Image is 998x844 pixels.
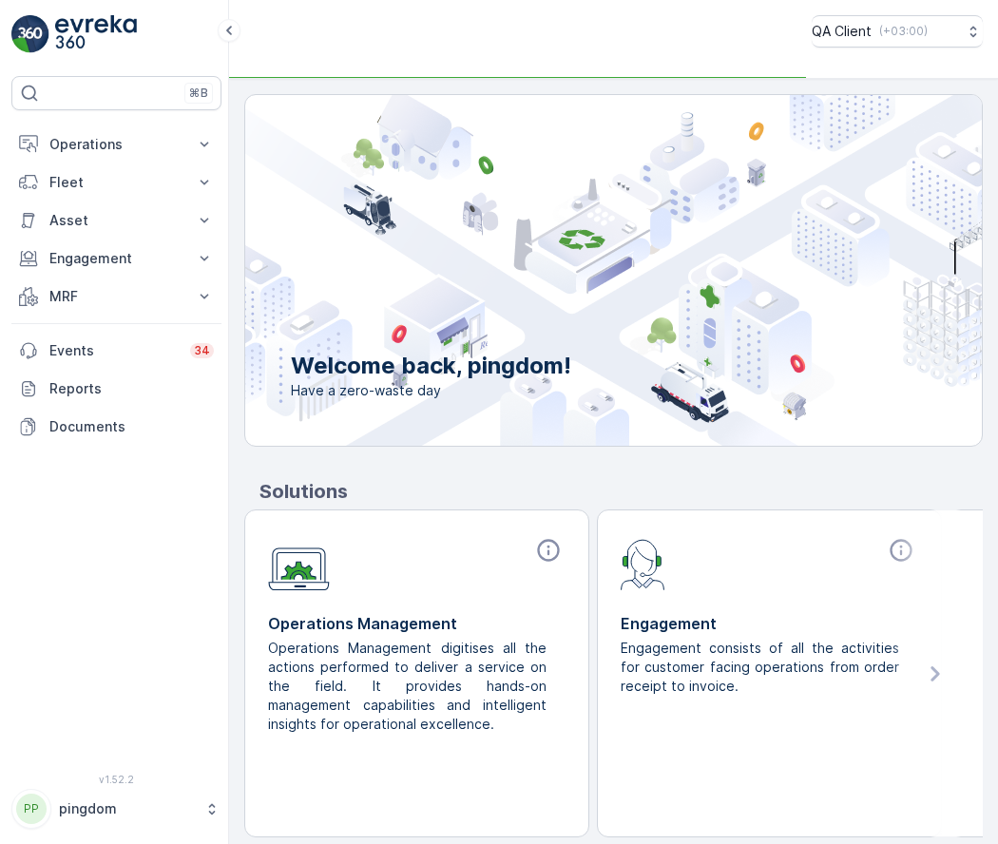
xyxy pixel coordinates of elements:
p: Engagement [49,249,183,268]
button: PPpingdom [11,789,221,829]
button: QA Client(+03:00) [812,15,983,48]
p: QA Client [812,22,872,41]
p: Events [49,341,179,360]
p: Operations Management digitises all the actions performed to deliver a service on the field. It p... [268,639,550,734]
p: Asset [49,211,183,230]
span: v 1.52.2 [11,774,221,785]
p: Engagement consists of all the activities for customer facing operations from order receipt to in... [621,639,903,696]
p: Operations [49,135,183,154]
p: Welcome back, pingdom! [291,351,571,381]
button: Fleet [11,163,221,201]
p: pingdom [59,799,195,818]
p: Operations Management [268,612,566,635]
button: Operations [11,125,221,163]
img: module-icon [268,537,330,591]
a: Documents [11,408,221,446]
p: Engagement [621,612,918,635]
img: logo_light-DOdMpM7g.png [55,15,137,53]
p: Reports [49,379,214,398]
a: Events34 [11,332,221,370]
a: Reports [11,370,221,408]
button: Engagement [11,240,221,278]
div: PP [16,794,47,824]
p: MRF [49,287,183,306]
img: city illustration [160,95,982,446]
p: Solutions [259,477,983,506]
button: MRF [11,278,221,316]
button: Asset [11,201,221,240]
p: ( +03:00 ) [879,24,928,39]
p: Documents [49,417,214,436]
img: logo [11,15,49,53]
p: 34 [194,343,210,358]
img: module-icon [621,537,665,590]
p: Fleet [49,173,183,192]
span: Have a zero-waste day [291,381,571,400]
p: ⌘B [189,86,208,101]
